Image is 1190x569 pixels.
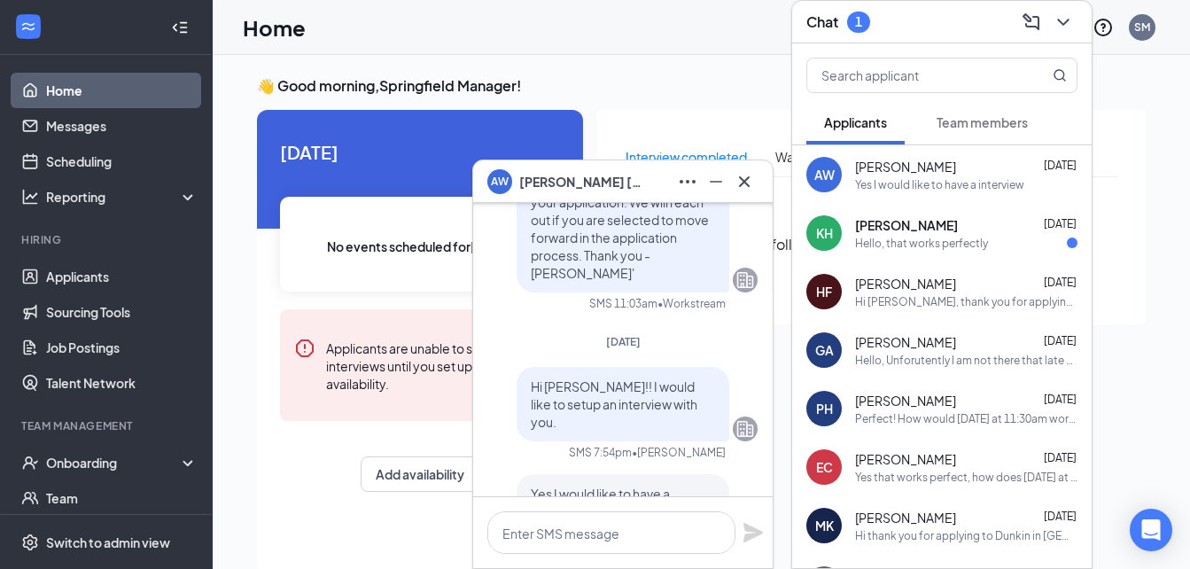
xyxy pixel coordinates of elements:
a: Sourcing Tools [46,294,198,330]
span: Yes I would like to have a interview [531,486,670,519]
span: [DATE] [1044,334,1077,347]
svg: Company [735,269,756,291]
button: ComposeMessage [1017,8,1046,36]
svg: MagnifyingGlass [1053,68,1067,82]
div: HF [816,283,832,300]
span: [DATE] [1044,159,1077,172]
div: KH [816,224,833,242]
div: MK [815,517,834,534]
span: [DATE] [1044,217,1077,230]
svg: WorkstreamLogo [19,18,37,35]
svg: ChevronDown [1053,12,1074,33]
a: Applicants [46,259,198,294]
span: [PERSON_NAME] [PERSON_NAME] [519,172,643,191]
span: [DATE] [1044,510,1077,523]
h3: Chat [806,12,838,32]
a: Scheduling [46,144,198,179]
span: [PERSON_NAME] [855,333,956,351]
span: [DATE] [1044,393,1077,406]
div: 1 [855,14,862,29]
div: Hi thank you for applying to Dunkin in [GEOGRAPHIC_DATA]. I would love to set up an interview if ... [855,528,1077,543]
div: EC [816,458,833,476]
span: [DATE] [1044,276,1077,289]
button: Add availability [361,456,479,492]
span: [PERSON_NAME] [855,158,956,175]
button: ChevronDown [1049,8,1077,36]
a: Messages [46,108,198,144]
svg: Company [735,418,756,440]
div: Onboarding [46,454,183,472]
svg: Settings [21,534,39,551]
div: Yes I would like to have a interview [855,177,1024,192]
span: No events scheduled for [DATE] . [327,237,514,256]
svg: Plane [743,522,764,543]
div: Applicants are unable to schedule interviews until you set up your availability. [326,338,546,393]
input: Search applicant [807,58,1017,92]
h3: 👋 Good morning, Springfield Manager ! [257,76,1146,96]
span: [DATE] [606,335,641,348]
div: Perfect! How would [DATE] at 11:30am work for you? [855,411,1077,426]
svg: ComposeMessage [1021,12,1042,33]
div: Hiring [21,232,194,247]
span: [PERSON_NAME] [855,450,956,468]
svg: Collapse [171,19,189,36]
div: Hello, that works perfectly [855,236,988,251]
div: Hello, Unforutently I am not there that late either of those days. Only days im here that late is... [855,353,1077,368]
div: PH [816,400,833,417]
button: Ellipses [673,168,702,196]
svg: Analysis [21,188,39,206]
div: Switch to admin view [46,534,170,551]
h1: Home [243,12,306,43]
div: GA [815,341,834,359]
button: Minimize [702,168,730,196]
svg: Minimize [705,171,727,192]
svg: QuestionInfo [1093,17,1114,38]
span: [PERSON_NAME] [855,509,956,526]
span: Team members [937,114,1028,130]
span: [DATE] [280,138,560,166]
span: Hi [PERSON_NAME]!! I would like to setup an interview with you. [531,378,697,430]
span: • [PERSON_NAME] [632,445,726,460]
svg: Cross [734,171,755,192]
a: Home [46,73,198,108]
a: Job Postings [46,330,198,365]
svg: UserCheck [21,454,39,472]
span: Applicants [824,114,887,130]
div: SMS 11:03am [589,296,657,311]
div: SM [1134,19,1150,35]
span: [PERSON_NAME] [855,216,958,234]
div: Reporting [46,188,198,206]
div: Waiting for an interview [775,147,909,167]
span: • Workstream [657,296,726,311]
div: Open Intercom Messenger [1130,509,1172,551]
div: Interview completed [626,147,747,167]
div: SMS 7:54pm [569,445,632,460]
div: AW [814,166,835,183]
svg: Error [294,338,315,359]
svg: Ellipses [677,171,698,192]
a: Team [46,480,198,516]
div: Hi [PERSON_NAME], thank you for applying to Dunkin in [GEOGRAPHIC_DATA]. I would love to set up a... [855,294,1077,309]
div: Team Management [21,418,194,433]
span: [PERSON_NAME] [855,392,956,409]
span: [PERSON_NAME] [855,275,956,292]
button: Cross [730,168,758,196]
div: Yes that works perfect, how does [DATE] at 11am work for you? [855,470,1077,485]
a: Talent Network [46,365,198,401]
span: [DATE] [1044,451,1077,464]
